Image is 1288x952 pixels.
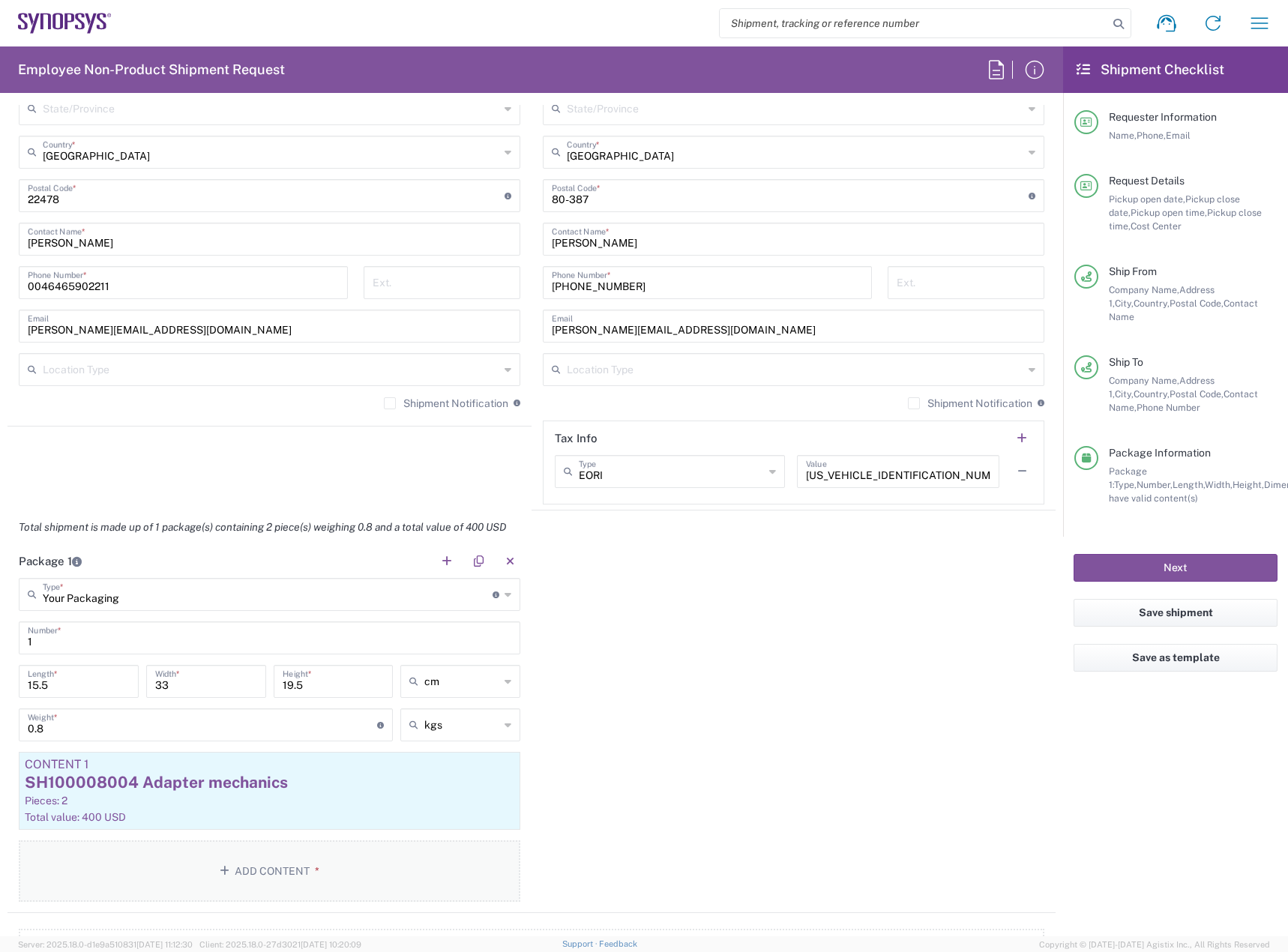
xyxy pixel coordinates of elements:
span: Request Details [1109,175,1185,187]
span: City, [1115,388,1134,400]
span: [DATE] 10:20:09 [301,940,361,949]
span: Company Name, [1109,375,1179,386]
div: Content 1 [25,758,514,771]
span: Server: 2025.18.0-d1e9a510831 [18,940,193,949]
span: Width, [1205,479,1233,490]
h2: Shipment Checklist [1077,61,1224,79]
button: Next [1074,554,1278,582]
span: Country, [1134,388,1170,400]
span: Cost Center [1131,220,1182,232]
span: Pickup open date, [1109,193,1185,205]
span: [DATE] 11:12:30 [136,940,193,949]
span: Length, [1173,479,1205,490]
span: Requester Information [1109,111,1217,123]
span: Name, [1109,130,1137,141]
h2: Package 1 [19,554,82,569]
span: Package 1: [1109,466,1147,490]
h2: Employee Non-Product Shipment Request [18,61,285,79]
span: Phone Number [1137,402,1200,413]
span: Phone, [1137,130,1166,141]
input: Shipment, tracking or reference number [720,9,1108,37]
label: Shipment Notification [384,397,508,409]
em: Total shipment is made up of 1 package(s) containing 2 piece(s) weighing 0.8 and a total value of... [7,521,517,533]
span: Height, [1233,479,1264,490]
div: SH100008004 Adapter mechanics [25,771,514,794]
a: Support [562,939,600,948]
span: City, [1115,298,1134,309]
span: Ship To [1109,356,1143,368]
span: Email [1166,130,1191,141]
span: Postal Code, [1170,388,1224,400]
button: Save as template [1074,644,1278,672]
span: Ship From [1109,265,1157,277]
span: Package Information [1109,447,1211,459]
a: Feedback [599,939,637,948]
span: Pickup open time, [1131,207,1207,218]
span: Number, [1137,479,1173,490]
button: Add Content* [19,840,520,902]
span: Client: 2025.18.0-27d3021 [199,940,361,949]
label: Shipment Notification [908,397,1032,409]
h2: Tax Info [555,431,598,446]
div: Total value: 400 USD [25,810,514,824]
button: Save shipment [1074,599,1278,627]
span: Country, [1134,298,1170,309]
div: Pieces: 2 [25,794,514,807]
span: Company Name, [1109,284,1179,295]
span: Type, [1114,479,1137,490]
span: Postal Code, [1170,298,1224,309]
span: Copyright © [DATE]-[DATE] Agistix Inc., All Rights Reserved [1039,938,1270,951]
